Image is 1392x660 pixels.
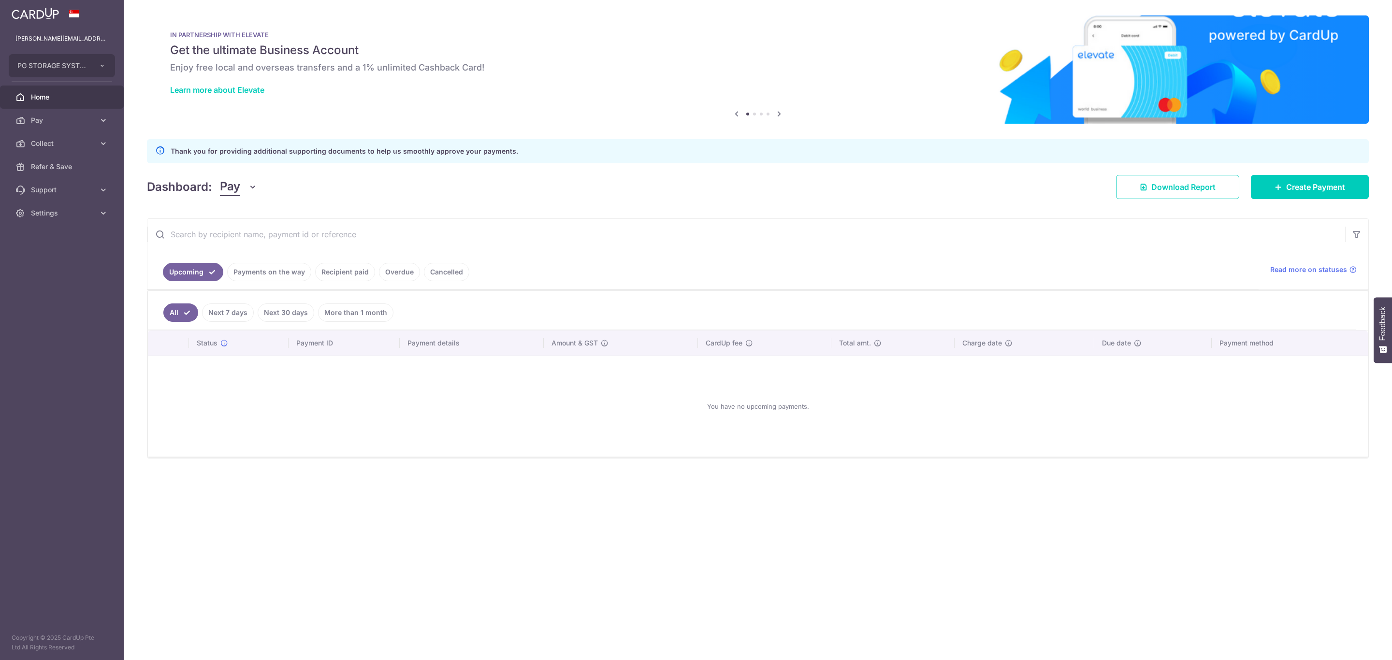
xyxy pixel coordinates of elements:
span: Status [197,338,217,348]
th: Payment method [1212,330,1368,356]
a: All [163,303,198,322]
a: Create Payment [1251,175,1369,199]
div: You have no upcoming payments. [159,364,1356,449]
h5: Get the ultimate Business Account [170,43,1346,58]
span: PG STORAGE SYSTEMS PTE. LTD. [17,61,89,71]
span: Collect [31,139,95,148]
a: Payments on the way [227,263,311,281]
a: Read more on statuses [1270,265,1357,274]
a: Recipient paid [315,263,375,281]
a: More than 1 month [318,303,393,322]
button: Feedback - Show survey [1374,297,1392,363]
span: Refer & Save [31,162,95,172]
span: Feedback [1378,307,1387,341]
span: Charge date [962,338,1002,348]
img: CardUp [12,8,59,19]
input: Search by recipient name, payment id or reference [147,219,1345,250]
iframe: Opens a widget where you can find more information [1330,631,1382,655]
a: Learn more about Elevate [170,85,264,95]
p: IN PARTNERSHIP WITH ELEVATE [170,31,1346,39]
span: Total amt. [839,338,871,348]
span: Download Report [1151,181,1216,193]
th: Payment details [400,330,544,356]
h4: Dashboard: [147,178,212,196]
span: Due date [1102,338,1131,348]
img: Renovation banner [147,15,1369,124]
p: [PERSON_NAME][EMAIL_ADDRESS][PERSON_NAME][DOMAIN_NAME] [15,34,108,43]
a: Cancelled [424,263,469,281]
a: Download Report [1116,175,1239,199]
span: Pay [220,178,240,196]
h6: Enjoy free local and overseas transfers and a 1% unlimited Cashback Card! [170,62,1346,73]
a: Next 7 days [202,303,254,322]
button: Pay [220,178,257,196]
span: Settings [31,208,95,218]
span: Create Payment [1286,181,1345,193]
a: Next 30 days [258,303,314,322]
span: Amount & GST [551,338,598,348]
a: Overdue [379,263,420,281]
p: Thank you for providing additional supporting documents to help us smoothly approve your payments. [171,145,518,157]
a: Upcoming [163,263,223,281]
span: Pay [31,115,95,125]
span: Read more on statuses [1270,265,1347,274]
span: CardUp fee [706,338,742,348]
button: PG STORAGE SYSTEMS PTE. LTD. [9,54,115,77]
th: Payment ID [289,330,400,356]
span: Support [31,185,95,195]
span: Home [31,92,95,102]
